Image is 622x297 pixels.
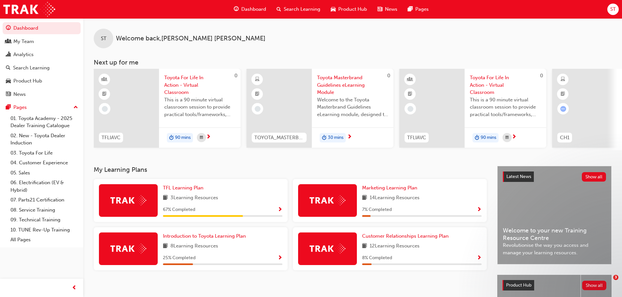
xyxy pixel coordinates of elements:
[310,244,345,254] img: Trak
[170,194,218,202] span: 3 Learning Resources
[362,184,420,192] a: Marketing Learning Plan
[163,242,168,250] span: book-icon
[94,69,241,148] a: 0TFLIAVCToyota For Life In Action - Virtual ClassroomThis is a 90 minute virtual classroom sessio...
[540,73,543,79] span: 0
[175,134,191,141] span: 90 mins
[399,69,546,148] a: 0TFLIAVCToyota For Life In Action - Virtual ClassroomThis is a 90 minute virtual classroom sessio...
[408,75,412,84] span: learningResourceType_INSTRUCTOR_LED-icon
[8,131,81,148] a: 02. New - Toyota Dealer Induction
[110,195,146,205] img: Trak
[163,185,203,191] span: TFL Learning Plan
[6,65,10,71] span: search-icon
[497,166,612,264] a: Latest NewsShow allWelcome to your new Training Resource CentreRevolutionise the way you access a...
[8,235,81,245] a: All Pages
[271,3,326,16] a: search-iconSearch Learning
[170,242,218,250] span: 8 Learning Resources
[560,106,566,112] span: learningRecordVerb_ATTEMPT-icon
[116,35,265,42] span: Welcome back , [PERSON_NAME] [PERSON_NAME]
[3,49,81,61] a: Analytics
[6,92,11,97] span: news-icon
[362,185,417,191] span: Marketing Learning Plan
[101,35,106,42] span: ST
[8,205,81,215] a: 08. Service Training
[328,134,343,141] span: 30 mins
[234,73,237,79] span: 0
[6,39,11,45] span: people-icon
[322,134,327,142] span: duration-icon
[13,77,42,85] div: Product Hub
[370,242,420,250] span: 12 Learning Resources
[13,51,34,58] div: Analytics
[403,3,434,16] a: pages-iconPages
[362,232,451,240] a: Customer Relationships Learning Plan
[600,275,615,290] iframe: Intercom live chat
[347,134,352,140] span: next-icon
[407,134,426,141] span: TFLIAVC
[506,282,532,288] span: Product Hub
[582,172,606,182] button: Show all
[561,75,565,84] span: learningResourceType_ELEARNING-icon
[163,184,206,192] a: TFL Learning Plan
[169,134,174,142] span: duration-icon
[13,64,50,72] div: Search Learning
[8,225,81,235] a: 10. TUNE Rev-Up Training
[6,105,11,111] span: pages-icon
[338,6,367,13] span: Product Hub
[560,134,569,141] span: CH1
[229,3,271,16] a: guage-iconDashboard
[317,74,388,96] span: Toyota Masterbrand Guidelines eLearning Module
[163,206,195,214] span: 67 % Completed
[385,6,397,13] span: News
[278,207,282,213] span: Show Progress
[613,275,618,280] span: 3
[407,106,413,112] span: learningRecordVerb_NONE-icon
[8,148,81,158] a: 03. Toyota For Life
[582,281,607,290] button: Show all
[561,90,565,98] span: booktick-icon
[370,194,420,202] span: 14 Learning Resources
[362,206,392,214] span: 7 % Completed
[408,5,413,13] span: pages-icon
[200,134,203,142] span: calendar-icon
[477,255,482,261] span: Show Progress
[255,90,260,98] span: booktick-icon
[163,194,168,202] span: book-icon
[331,5,336,13] span: car-icon
[163,254,196,262] span: 25 % Completed
[415,6,429,13] span: Pages
[102,106,108,112] span: learningRecordVerb_NONE-icon
[8,113,81,131] a: 01. Toyota Academy - 2025 Dealer Training Catalogue
[164,74,235,96] span: Toyota For Life In Action - Virtual Classroom
[72,284,77,292] span: prev-icon
[477,206,482,214] button: Show Progress
[326,3,372,16] a: car-iconProduct Hub
[8,178,81,195] a: 06. Electrification (EV & Hybrid)
[102,90,107,98] span: booktick-icon
[241,6,266,13] span: Dashboard
[8,195,81,205] a: 07. Parts21 Certification
[8,168,81,178] a: 05. Sales
[6,25,11,31] span: guage-icon
[206,134,211,140] span: next-icon
[408,90,412,98] span: booktick-icon
[164,96,235,118] span: This is a 90 minute virtual classroom session to provide practical tools/frameworks, behaviours a...
[3,101,81,113] button: Pages
[277,5,281,13] span: search-icon
[362,194,367,202] span: book-icon
[3,21,81,101] button: DashboardMy TeamAnalyticsSearch LearningProduct HubNews
[362,254,392,262] span: 8 % Completed
[102,134,120,141] span: TFLIAVC
[278,206,282,214] button: Show Progress
[13,104,27,111] div: Pages
[362,242,367,250] span: book-icon
[470,74,541,96] span: Toyota For Life In Action - Virtual Classroom
[362,233,449,239] span: Customer Relationships Learning Plan
[481,134,496,141] span: 90 mins
[387,73,390,79] span: 0
[477,254,482,262] button: Show Progress
[278,254,282,262] button: Show Progress
[163,233,246,239] span: Introduction to Toyota Learning Plan
[317,96,388,118] span: Welcome to the Toyota Masterbrand Guidelines eLearning module, designed to enhance your knowledge...
[6,78,11,84] span: car-icon
[8,158,81,168] a: 04. Customer Experience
